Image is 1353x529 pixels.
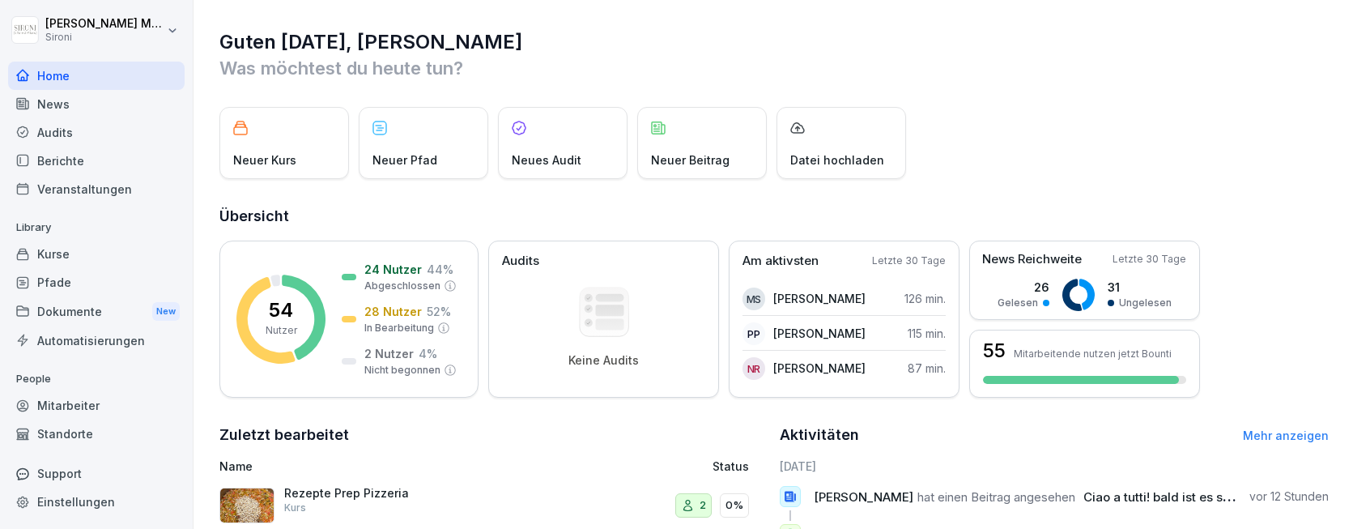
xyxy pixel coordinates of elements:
div: NR [742,357,765,380]
p: 115 min. [908,325,946,342]
img: t8ry6q6yg4tyn67dbydlhqpn.png [219,488,274,523]
p: [PERSON_NAME] [773,325,866,342]
p: 2 [700,497,706,514]
p: Neuer Beitrag [651,151,730,169]
p: 26 [998,279,1049,296]
h3: 55 [983,341,1006,360]
p: Library [8,215,185,241]
a: DokumenteNew [8,296,185,326]
div: New [152,302,180,321]
p: 28 Nutzer [364,303,422,320]
p: People [8,366,185,392]
p: Mitarbeitende nutzen jetzt Bounti [1014,348,1172,360]
a: Pfade [8,268,185,296]
p: 4 % [419,345,437,362]
p: Datei hochladen [790,151,884,169]
a: Mitarbeiter [8,391,185,420]
a: Berichte [8,147,185,175]
p: [PERSON_NAME] Malec [45,17,164,31]
p: News Reichweite [982,250,1082,269]
p: Keine Audits [568,353,639,368]
p: [PERSON_NAME] [773,290,866,307]
p: 52 % [427,303,451,320]
div: Support [8,459,185,488]
h2: Aktivitäten [780,424,859,446]
p: 54 [269,301,293,320]
a: Automatisierungen [8,326,185,355]
a: Audits [8,118,185,147]
a: Standorte [8,420,185,448]
p: 126 min. [904,290,946,307]
p: vor 12 Stunden [1249,488,1329,505]
p: Am aktivsten [742,252,819,271]
span: [PERSON_NAME] [814,489,913,505]
p: Gelesen [998,296,1038,310]
p: Neuer Pfad [372,151,437,169]
p: 44 % [427,261,453,278]
a: Mehr anzeigen [1243,429,1329,442]
p: Neuer Kurs [233,151,296,169]
p: [PERSON_NAME] [773,360,866,377]
p: Letzte 30 Tage [1113,252,1186,267]
a: Veranstaltungen [8,175,185,203]
a: Kurse [8,240,185,268]
p: Nicht begonnen [364,363,440,378]
a: News [8,90,185,118]
p: Status [713,458,749,475]
p: 2 Nutzer [364,345,414,362]
p: Sironi [45,32,164,43]
p: 24 Nutzer [364,261,422,278]
div: MS [742,288,765,310]
h2: Zuletzt bearbeitet [219,424,768,446]
p: 0% [725,497,743,514]
p: Ungelesen [1119,296,1172,310]
a: Home [8,62,185,90]
div: Dokumente [8,296,185,326]
p: Rezepte Prep Pizzeria [284,486,446,501]
h6: [DATE] [780,458,1329,475]
p: Name [219,458,559,475]
div: PP [742,322,765,345]
p: 87 min. [908,360,946,377]
a: Einstellungen [8,488,185,516]
span: hat einen Beitrag angesehen [917,489,1075,505]
h1: Guten [DATE], [PERSON_NAME] [219,29,1329,55]
h2: Übersicht [219,205,1329,228]
p: Was möchtest du heute tun? [219,55,1329,81]
p: Abgeschlossen [364,279,440,293]
p: Kurs [284,501,306,515]
p: Nutzer [266,323,297,338]
p: 31 [1108,279,1172,296]
p: Neues Audit [512,151,581,169]
p: Audits [502,252,539,271]
p: In Bearbeitung [364,321,434,335]
p: Letzte 30 Tage [872,254,946,268]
